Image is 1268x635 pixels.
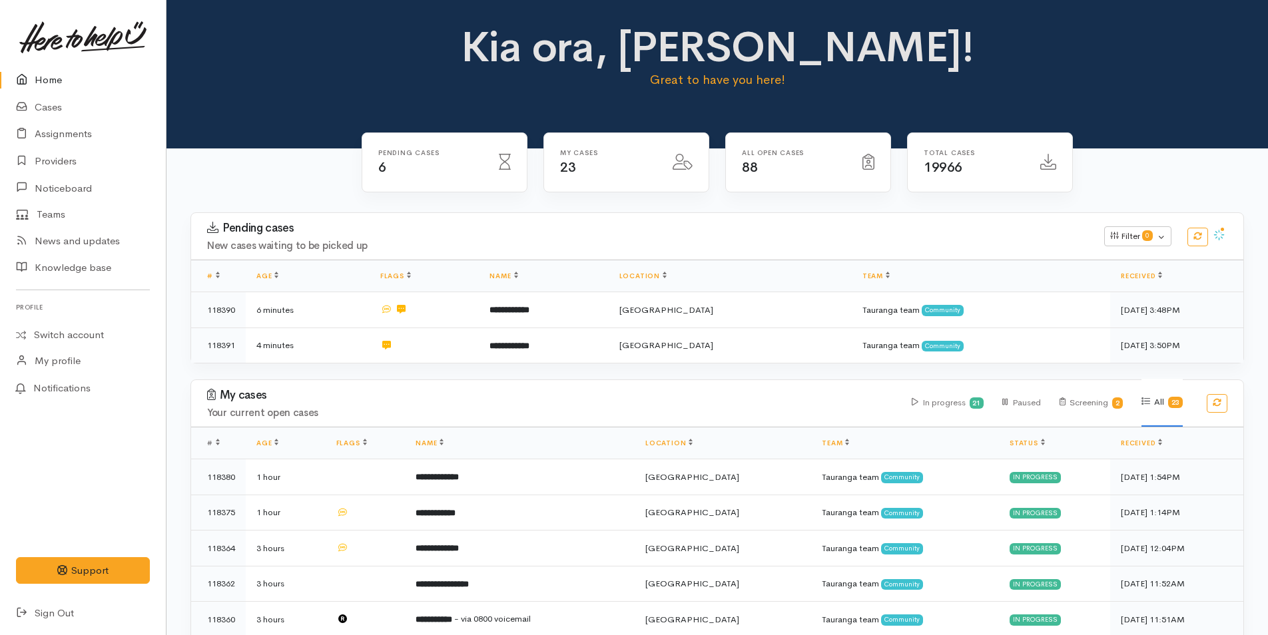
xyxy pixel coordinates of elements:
td: [DATE] 1:54PM [1110,459,1243,495]
span: [GEOGRAPHIC_DATA] [645,507,739,518]
h3: Pending cases [207,222,1088,235]
td: 118390 [191,292,246,328]
span: Community [881,472,923,483]
div: In progress [1010,508,1061,519]
span: Community [922,341,964,351]
span: [GEOGRAPHIC_DATA] [645,614,739,625]
h6: Profile [16,298,150,316]
a: Location [619,272,667,280]
span: [GEOGRAPHIC_DATA] [645,471,739,483]
td: 118362 [191,566,246,602]
td: Tauranga team [811,566,999,602]
span: Community [881,614,923,625]
a: Location [645,439,693,447]
span: - via 0800 voicemail [454,613,531,624]
td: 1 hour [246,459,326,495]
td: Tauranga team [811,495,999,530]
a: Status [1010,439,1045,447]
a: Team [862,272,890,280]
a: Received [1121,439,1162,447]
div: In progress [1010,579,1061,590]
h3: My cases [207,389,896,402]
a: Name [489,272,517,280]
td: 6 minutes [246,292,370,328]
div: In progress [1010,543,1061,554]
b: 21 [972,399,980,407]
td: [DATE] 1:14PM [1110,495,1243,530]
td: [DATE] 12:04PM [1110,530,1243,566]
span: 0 [1142,230,1153,241]
h1: Kia ora, [PERSON_NAME]! [458,24,977,71]
b: 23 [1171,398,1179,407]
h4: New cases waiting to be picked up [207,240,1088,252]
span: Community [881,508,923,519]
span: 6 [378,159,386,176]
p: Great to have you here! [458,71,977,89]
span: [GEOGRAPHIC_DATA] [619,339,713,351]
span: [GEOGRAPHIC_DATA] [619,304,713,316]
button: Filter0 [1104,226,1171,246]
b: 2 [1115,399,1119,407]
td: Tauranga team [811,459,999,495]
h6: All Open cases [742,149,846,156]
h6: Total cases [924,149,1024,156]
td: 118364 [191,530,246,566]
td: 118380 [191,459,246,495]
span: 19966 [924,159,962,176]
span: Community [881,543,923,554]
td: [DATE] 3:50PM [1110,327,1243,363]
h6: My cases [560,149,657,156]
td: Tauranga team [852,292,1110,328]
div: Screening [1060,379,1123,427]
td: 3 hours [246,566,326,602]
span: 23 [560,159,575,176]
a: # [207,272,220,280]
td: 118375 [191,495,246,530]
h4: Your current open cases [207,407,896,419]
td: 1 hour [246,495,326,530]
a: Age [256,272,278,280]
span: # [207,439,220,447]
td: 118391 [191,327,246,363]
td: Tauranga team [811,530,999,566]
span: [GEOGRAPHIC_DATA] [645,542,739,554]
a: Name [416,439,444,447]
td: [DATE] 3:48PM [1110,292,1243,328]
div: In progress [912,379,984,427]
td: 4 minutes [246,327,370,363]
a: Age [256,439,278,447]
span: Community [922,305,964,316]
div: Paused [1002,379,1040,427]
div: All [1141,379,1183,427]
span: Community [881,579,923,590]
span: [GEOGRAPHIC_DATA] [645,578,739,589]
a: Received [1121,272,1162,280]
td: Tauranga team [852,327,1110,363]
h6: Pending cases [378,149,483,156]
span: 88 [742,159,757,176]
a: Flags [380,272,411,280]
a: Flags [336,439,367,447]
a: Team [822,439,849,447]
td: 3 hours [246,530,326,566]
button: Support [16,557,150,584]
div: In progress [1010,472,1061,483]
td: [DATE] 11:52AM [1110,566,1243,602]
div: In progress [1010,614,1061,625]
